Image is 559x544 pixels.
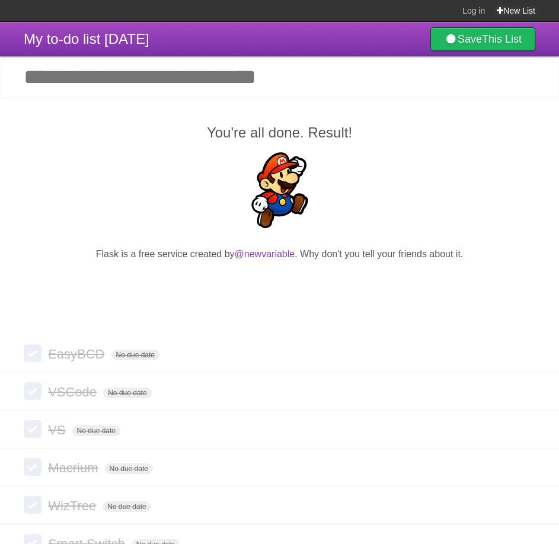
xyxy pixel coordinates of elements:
span: EasyBCD [48,347,107,361]
a: @newvariable [235,249,295,259]
label: Done [24,458,41,476]
span: Macrium [48,460,101,475]
span: No due date [103,501,151,512]
span: No due date [111,350,159,360]
p: Flask is a free service created by . Why don't you tell your friends about it. [24,247,535,261]
iframe: X Post Button [258,276,301,293]
span: No due date [103,388,151,398]
span: WizTree [48,498,99,513]
label: Done [24,382,41,400]
a: SaveThis List [430,27,535,51]
img: Super Mario [242,152,318,228]
span: VS [48,423,68,437]
span: No due date [105,463,153,474]
span: My to-do list [DATE] [24,31,149,47]
h2: You're all done. Result! [24,122,535,143]
label: Done [24,496,41,514]
label: Done [24,344,41,362]
label: Done [24,420,41,438]
span: No due date [72,425,120,436]
b: This List [482,33,522,45]
span: VSCode [48,385,100,399]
